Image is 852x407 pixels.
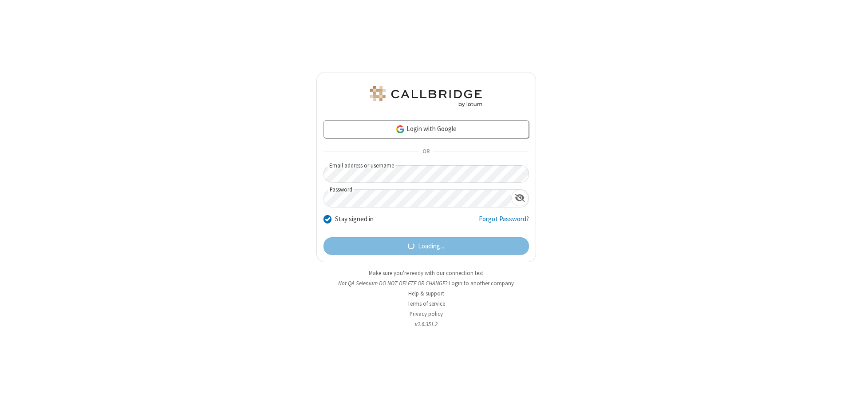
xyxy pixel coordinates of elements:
button: Login to another company [449,279,514,287]
a: Help & support [408,290,444,297]
img: QA Selenium DO NOT DELETE OR CHANGE [368,86,484,107]
span: Loading... [418,241,444,251]
a: Login with Google [323,120,529,138]
img: google-icon.png [395,124,405,134]
label: Stay signed in [335,214,374,224]
input: Email address or username [323,165,529,183]
li: Not QA Selenium DO NOT DELETE OR CHANGE? [316,279,536,287]
iframe: Chat [830,384,845,401]
a: Make sure you're ready with our connection test [369,269,483,277]
li: v2.6.351.2 [316,320,536,328]
a: Forgot Password? [479,214,529,231]
input: Password [324,190,511,207]
span: OR [419,146,433,158]
div: Show password [511,190,529,206]
button: Loading... [323,237,529,255]
a: Terms of service [407,300,445,307]
a: Privacy policy [410,310,443,318]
